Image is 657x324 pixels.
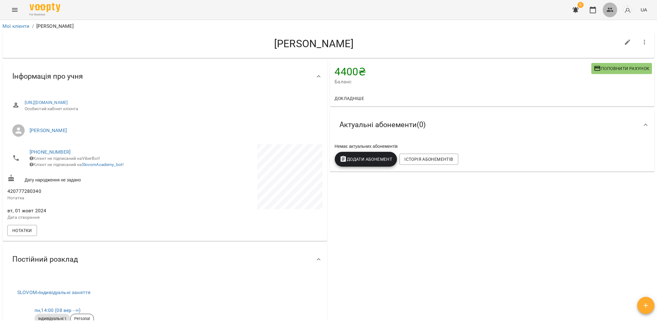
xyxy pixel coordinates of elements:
[36,23,74,30] p: [PERSON_NAME]
[17,289,91,295] a: SLOVOM»Індивідуальні заняття
[2,60,327,92] div: Інформація про учня
[7,188,41,194] span: 420777280340
[594,65,650,72] span: Поповнити рахунок
[7,37,620,50] h4: [PERSON_NAME]
[335,95,364,102] span: Докладніше
[71,316,94,322] span: Personal
[30,156,100,161] span: Клієнт не підписаний на ViberBot!
[30,3,60,12] img: Voopty Logo
[578,2,584,8] span: 5
[6,173,165,185] div: Дату народження не задано
[30,162,124,167] span: Клієнт не підписаний на !
[340,156,392,163] span: Додати Абонемент
[7,207,164,214] span: вт, 01 жовт 2024
[12,72,83,81] span: Інформація про учня
[25,100,68,105] a: [URL][DOMAIN_NAME]
[12,227,32,234] span: Нотатки
[82,162,123,167] a: SlovomAcademy_bot
[623,6,632,14] img: avatar_s.png
[334,142,651,151] div: Немає актуальних абонементів
[2,243,327,275] div: Постійний розклад
[330,109,655,141] div: Актуальні абонементи(0)
[399,154,458,165] button: Історія абонементів
[404,156,453,163] span: Історія абонементів
[641,6,647,13] span: UA
[12,255,78,264] span: Постійний розклад
[2,23,655,30] nav: breadcrumb
[7,225,37,236] button: Нотатки
[34,307,80,313] a: пн,14:00 (08 вер - ∞)
[335,65,591,78] h4: 4400 ₴
[7,2,22,17] button: Menu
[2,23,30,29] a: Мої клієнти
[340,120,426,130] span: Актуальні абонементи ( 0 )
[30,127,67,133] a: [PERSON_NAME]
[30,13,60,17] span: For Business
[30,149,71,155] a: [PHONE_NUMBER]
[32,23,34,30] li: /
[335,78,591,85] span: Баланс
[332,93,367,104] button: Докладніше
[7,195,164,201] p: Нотатка
[638,4,650,15] button: UA
[591,63,652,74] button: Поповнити рахунок
[25,106,318,112] span: Особистий кабінет клієнта
[7,214,164,221] p: Дата створення
[34,316,70,322] span: Індивідуальні 1
[335,152,397,167] button: Додати Абонемент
